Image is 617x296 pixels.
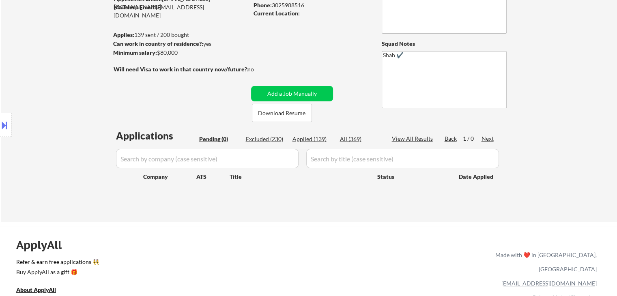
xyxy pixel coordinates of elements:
[16,286,56,293] u: About ApplyAll
[113,49,157,56] strong: Minimum salary:
[459,173,494,181] div: Date Applied
[382,40,507,48] div: Squad Notes
[196,173,230,181] div: ATS
[247,65,271,73] div: no
[113,40,203,47] strong: Can work in country of residence?:
[16,268,97,278] a: Buy ApplyAll as a gift 🎁
[246,135,286,143] div: Excluded (230)
[113,31,134,38] strong: Applies:
[254,1,368,9] div: 3025988516
[116,131,196,141] div: Applications
[113,40,246,48] div: yes
[252,104,312,122] button: Download Resume
[16,259,326,268] a: Refer & earn free applications 👯‍♀️
[16,269,97,275] div: Buy ApplyAll as a gift 🎁
[116,149,299,168] input: Search by company (case sensitive)
[251,86,333,101] button: Add a Job Manually
[392,135,435,143] div: View All Results
[113,49,248,57] div: $80,000
[492,248,597,276] div: Made with ❤️ in [GEOGRAPHIC_DATA], [GEOGRAPHIC_DATA]
[292,135,333,143] div: Applied (139)
[16,285,67,296] a: About ApplyAll
[306,149,499,168] input: Search by title (case sensitive)
[501,280,597,287] a: [EMAIL_ADDRESS][DOMAIN_NAME]
[340,135,381,143] div: All (369)
[482,135,494,143] div: Next
[113,31,248,39] div: 139 sent / 200 bought
[445,135,458,143] div: Back
[199,135,240,143] div: Pending (0)
[254,2,272,9] strong: Phone:
[254,10,300,17] strong: Current Location:
[230,173,370,181] div: Title
[114,66,249,73] strong: Will need Visa to work in that country now/future?:
[463,135,482,143] div: 1 / 0
[16,238,71,252] div: ApplyAll
[114,4,156,11] strong: Mailslurp Email:
[377,169,447,184] div: Status
[114,3,248,19] div: [EMAIL_ADDRESS][DOMAIN_NAME]
[143,173,196,181] div: Company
